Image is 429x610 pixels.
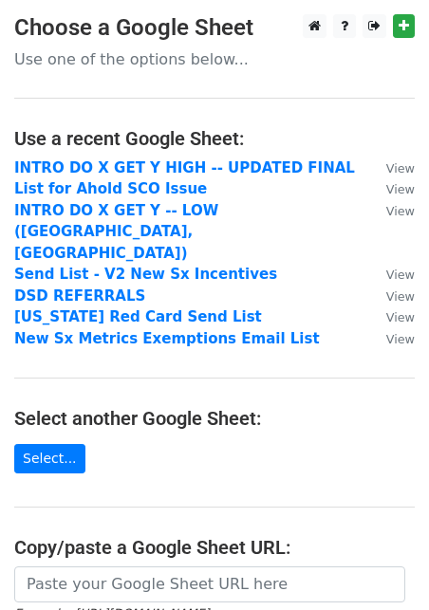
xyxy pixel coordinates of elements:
[367,266,415,283] a: View
[14,566,405,602] input: Paste your Google Sheet URL here
[14,49,415,69] p: Use one of the options below...
[14,202,218,262] a: INTRO DO X GET Y -- LOW ([GEOGRAPHIC_DATA], [GEOGRAPHIC_DATA])
[14,444,85,473] a: Select...
[14,287,145,305] a: DSD REFERRALS
[367,308,415,325] a: View
[14,330,320,347] a: New Sx Metrics Exemptions Email List
[14,308,262,325] a: [US_STATE] Red Card Send List
[386,332,415,346] small: View
[367,202,415,219] a: View
[386,289,415,304] small: View
[386,161,415,176] small: View
[386,204,415,218] small: View
[14,536,415,559] h4: Copy/paste a Google Sheet URL:
[367,180,415,197] a: View
[14,407,415,430] h4: Select another Google Sheet:
[386,310,415,324] small: View
[386,268,415,282] small: View
[14,266,277,283] a: Send List - V2 New Sx Incentives
[386,182,415,196] small: View
[14,127,415,150] h4: Use a recent Google Sheet:
[14,14,415,42] h3: Choose a Google Sheet
[367,159,415,176] a: View
[14,159,355,176] a: INTRO DO X GET Y HIGH -- UPDATED FINAL
[367,287,415,305] a: View
[14,180,207,197] a: List for Ahold SCO Issue
[367,330,415,347] a: View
